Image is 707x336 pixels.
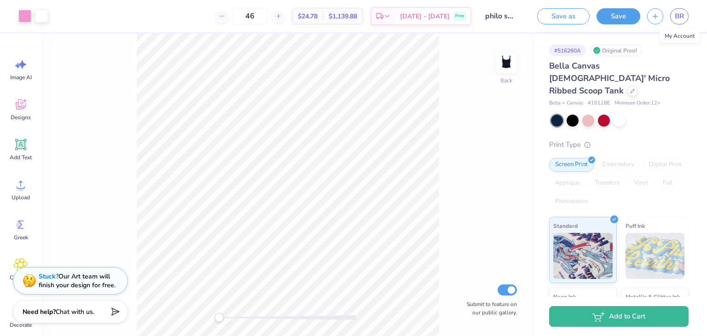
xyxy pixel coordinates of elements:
span: Puff Ink [626,221,645,231]
span: Bella Canvas [DEMOGRAPHIC_DATA]' Micro Ribbed Scoop Tank [549,60,670,96]
button: Save as [537,8,590,24]
span: $1,139.88 [329,12,357,21]
img: Puff Ink [626,233,685,279]
span: Decorate [10,321,32,329]
input: – – [232,8,268,24]
img: Standard [553,233,613,279]
span: Standard [553,221,578,231]
div: Rhinestones [549,195,594,209]
div: Print Type [549,139,689,150]
div: Our Art team will finish your design for free. [39,272,116,290]
div: Accessibility label [214,313,224,322]
span: Greek [14,234,28,241]
div: Original Proof [591,45,642,56]
div: Back [500,76,512,85]
span: Neon Ink [553,292,576,301]
span: BR [675,11,684,22]
span: [DATE] - [DATE] [400,12,450,21]
span: Image AI [10,74,32,81]
span: Bella + Canvas [549,99,583,107]
span: Chat with us. [56,307,94,316]
button: Save [597,8,640,24]
a: BR [670,8,689,24]
div: Vinyl [628,176,654,190]
div: My Account [660,29,700,42]
span: Clipart & logos [6,274,36,289]
span: # 1012BE [588,99,610,107]
span: Free [455,13,464,19]
div: Screen Print [549,158,594,172]
span: Upload [12,194,30,201]
span: Add Text [10,154,32,161]
img: Back [497,53,516,72]
strong: Need help? [23,307,56,316]
button: Add to Cart [549,306,689,327]
span: $24.78 [298,12,318,21]
span: Designs [11,114,31,121]
div: # 516260A [549,45,586,56]
label: Submit to feature on our public gallery. [462,300,517,317]
div: Foil [657,176,678,190]
input: Untitled Design [478,7,523,25]
span: Minimum Order: 12 + [614,99,661,107]
strong: Stuck? [39,272,58,281]
div: Transfers [589,176,626,190]
span: Metallic & Glitter Ink [626,292,680,301]
div: Applique [549,176,586,190]
div: Embroidery [597,158,640,172]
div: Digital Print [643,158,688,172]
